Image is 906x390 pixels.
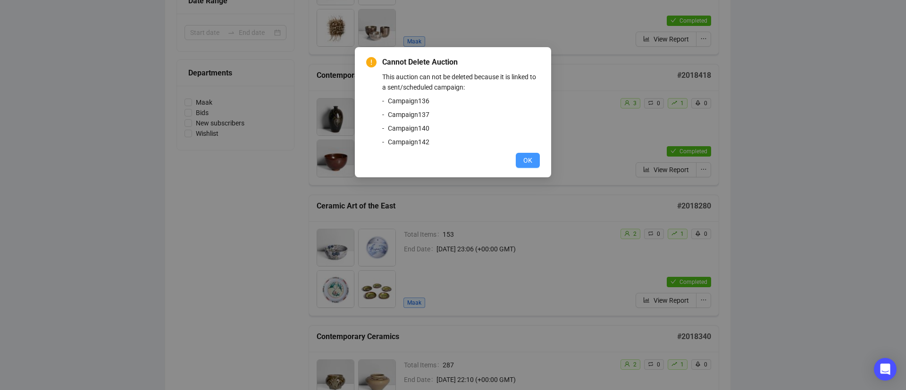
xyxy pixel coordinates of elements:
[388,137,429,147] div: Campaign 142
[523,155,532,166] span: OK
[516,153,540,168] button: OK
[382,109,384,120] div: -
[382,72,540,92] div: This auction can not be deleted because it is linked to a sent/scheduled campaign:
[874,358,897,381] div: Open Intercom Messenger
[382,137,384,147] div: -
[382,57,540,68] span: Cannot Delete Auction
[388,123,429,133] div: Campaign 140
[388,109,429,120] div: Campaign 137
[366,57,377,67] span: exclamation-circle
[382,96,384,106] div: -
[382,123,384,133] div: -
[388,96,429,106] div: Campaign 136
